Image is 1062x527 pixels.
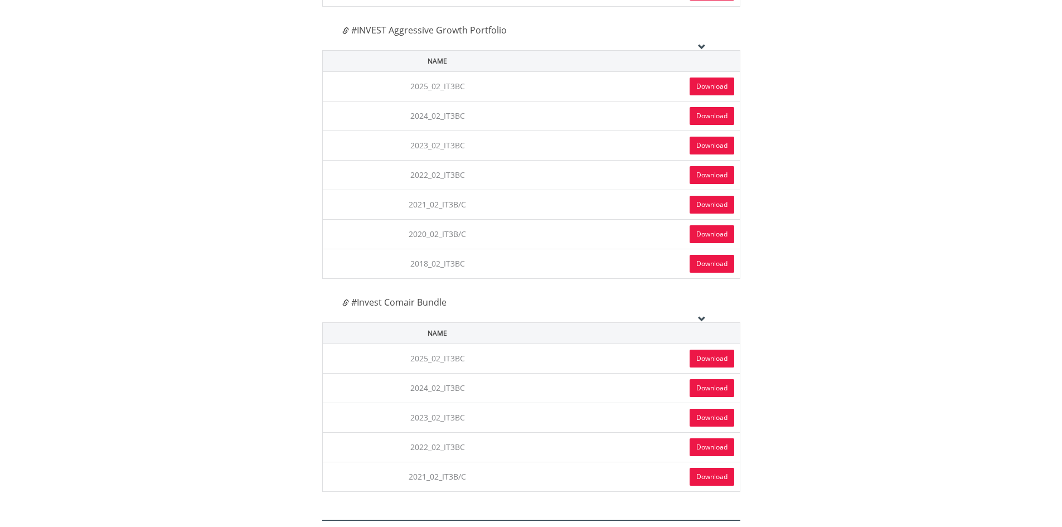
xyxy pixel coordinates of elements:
span: #INVEST Aggressive Growth Portfolio [351,24,507,36]
a: Download [690,196,734,214]
a: Download [690,350,734,368]
a: Download [690,379,734,397]
td: 2023_02_IT3BC [322,130,552,160]
a: Download [690,137,734,154]
span: #Invest Comair Bundle [351,296,447,308]
td: 2022_02_IT3BC [322,432,552,462]
td: 2025_02_IT3BC [322,344,552,373]
th: Name [322,50,552,71]
td: 2024_02_IT3BC [322,101,552,130]
a: Download [690,409,734,427]
td: 2020_02_IT3B/C [322,219,552,249]
td: 2021_02_IT3B/C [322,462,552,491]
a: Download [690,107,734,125]
td: 2022_02_IT3BC [322,160,552,190]
a: Download [690,255,734,273]
th: Name [322,322,552,344]
td: 2018_02_IT3BC [322,249,552,278]
td: 2025_02_IT3BC [322,71,552,101]
a: Download [690,166,734,184]
a: Download [690,468,734,486]
td: 2024_02_IT3BC [322,373,552,403]
td: 2023_02_IT3BC [322,403,552,432]
a: Download [690,225,734,243]
a: Download [690,438,734,456]
td: 2021_02_IT3B/C [322,190,552,219]
a: Download [690,78,734,95]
